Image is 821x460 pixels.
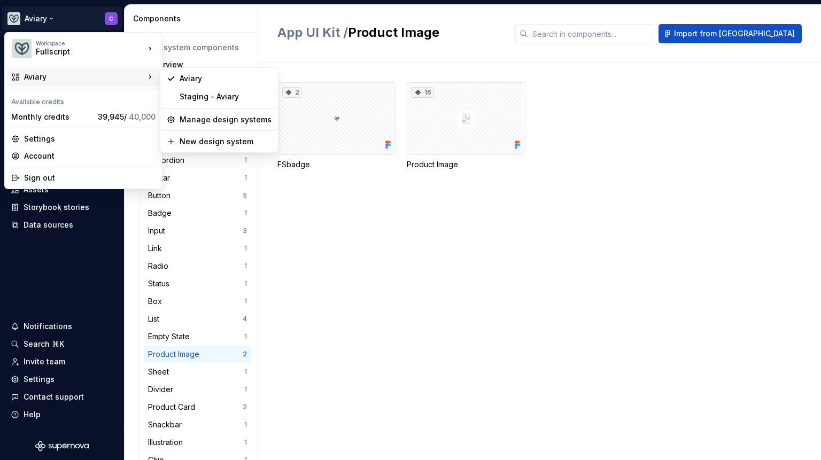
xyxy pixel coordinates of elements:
div: New design system [180,136,272,147]
img: 256e2c79-9abd-4d59-8978-03feab5a3943.png [12,39,32,58]
span: 39,945 / [98,112,156,121]
div: Account [24,151,156,161]
div: Staging - Aviary [180,91,272,102]
div: Aviary [24,72,145,82]
div: Fullscript [36,46,127,57]
div: Sign out [24,173,156,183]
span: 40,000 [129,112,156,121]
div: Manage design systems [180,114,272,125]
div: Settings [24,134,156,144]
div: Aviary [180,73,272,84]
div: Available credits [7,91,160,108]
div: Monthly credits [11,112,94,122]
div: Workspace [36,40,145,46]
